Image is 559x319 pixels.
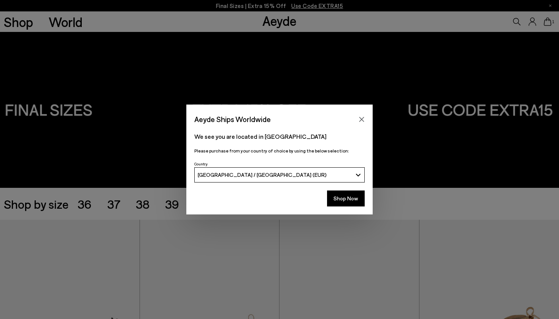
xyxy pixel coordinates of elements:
[327,190,365,206] button: Shop Now
[194,147,365,154] p: Please purchase from your country of choice by using the below selection:
[194,132,365,141] p: We see you are located in [GEOGRAPHIC_DATA]
[194,162,208,166] span: Country
[198,171,327,178] span: [GEOGRAPHIC_DATA] / [GEOGRAPHIC_DATA] (EUR)
[356,114,367,125] button: Close
[194,113,271,126] span: Aeyde Ships Worldwide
